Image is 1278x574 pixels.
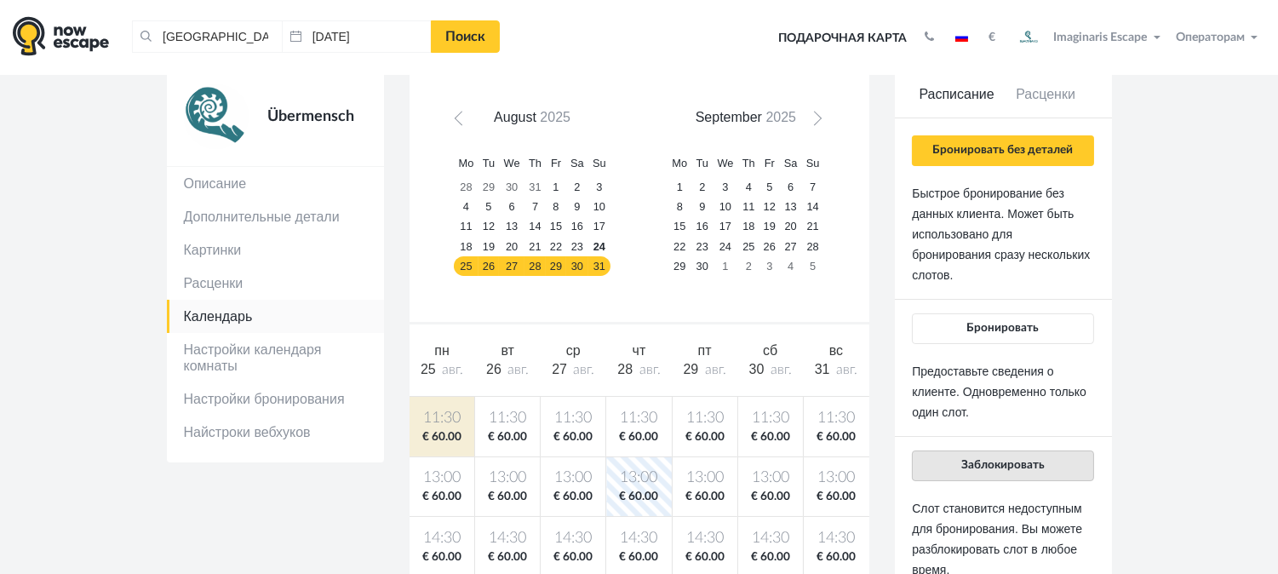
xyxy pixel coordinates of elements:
[738,178,759,198] a: 4
[610,429,668,445] span: € 60.00
[413,489,472,505] span: € 60.00
[742,408,799,429] span: 11:30
[765,157,775,169] span: Friday
[802,198,824,217] a: 14
[738,198,759,217] a: 11
[167,382,384,416] a: Настройки бронирования
[691,178,713,198] a: 2
[1008,20,1168,55] button: Imaginaris Escape
[499,256,524,276] a: 27
[479,178,500,198] a: 29
[544,408,602,429] span: 11:30
[676,468,734,489] span: 13:00
[413,528,472,549] span: 14:30
[742,489,799,505] span: € 60.00
[912,135,1093,166] button: Бронировать без деталей
[499,178,524,198] a: 30
[698,343,712,358] span: пт
[639,363,661,376] span: авг.
[610,528,668,549] span: 14:30
[807,468,866,489] span: 13:00
[454,256,478,276] a: 25
[454,178,478,198] a: 28
[413,468,472,489] span: 13:00
[742,549,799,565] span: € 60.00
[566,217,588,237] a: 16
[696,157,708,169] span: Tuesday
[829,343,843,358] span: вс
[132,20,282,53] input: Город или название квеста
[836,363,857,376] span: авг.
[617,362,633,376] span: 28
[459,157,474,169] span: Monday
[167,416,384,449] a: Найстроки вебхуков
[759,237,780,256] a: 26
[738,237,759,256] a: 25
[759,178,780,198] a: 5
[479,256,500,276] a: 26
[807,408,866,429] span: 11:30
[765,110,796,124] span: 2025
[479,217,500,237] a: 12
[610,489,668,505] span: € 60.00
[546,256,566,276] a: 29
[802,237,824,256] a: 28
[544,528,602,549] span: 14:30
[546,198,566,217] a: 8
[524,237,546,256] a: 21
[413,549,472,565] span: € 60.00
[413,408,472,429] span: 11:30
[784,157,798,169] span: Saturday
[167,300,384,333] a: Календарь
[544,468,602,489] span: 13:00
[759,256,780,276] a: 3
[1176,32,1245,43] span: Операторам
[588,217,610,237] a: 17
[696,110,762,124] span: September
[588,198,610,217] a: 10
[955,33,968,42] img: ru.jpg
[434,343,450,358] span: пн
[167,167,384,200] a: Описание
[451,110,476,135] a: Prev
[499,217,524,237] a: 13
[668,178,691,198] a: 1
[479,468,536,489] span: 13:00
[691,217,713,237] a: 16
[759,217,780,237] a: 19
[566,343,581,358] span: ср
[807,549,866,565] span: € 60.00
[691,237,713,256] a: 23
[684,362,699,376] span: 29
[544,429,602,445] span: € 60.00
[566,256,588,276] a: 30
[815,362,830,376] span: 31
[486,362,501,376] span: 26
[479,528,536,549] span: 14:30
[691,198,713,217] a: 9
[676,489,734,505] span: € 60.00
[551,157,561,169] span: Friday
[483,157,495,169] span: Tuesday
[807,429,866,445] span: € 60.00
[546,217,566,237] a: 15
[588,256,610,276] a: 31
[421,362,436,376] span: 25
[540,110,570,124] span: 2025
[705,363,726,376] span: авг.
[742,528,799,549] span: 14:30
[249,84,367,149] div: Übermensch
[749,362,765,376] span: 30
[167,333,384,382] a: Настройки календаря комнаты
[713,178,738,198] a: 3
[1001,85,1091,118] a: Расценки
[479,489,536,505] span: € 60.00
[524,217,546,237] a: 14
[668,256,691,276] a: 29
[457,115,471,129] span: Prev
[507,363,529,376] span: авг.
[672,157,687,169] span: Monday
[676,408,734,429] span: 11:30
[504,157,520,169] span: Wednesday
[499,237,524,256] a: 20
